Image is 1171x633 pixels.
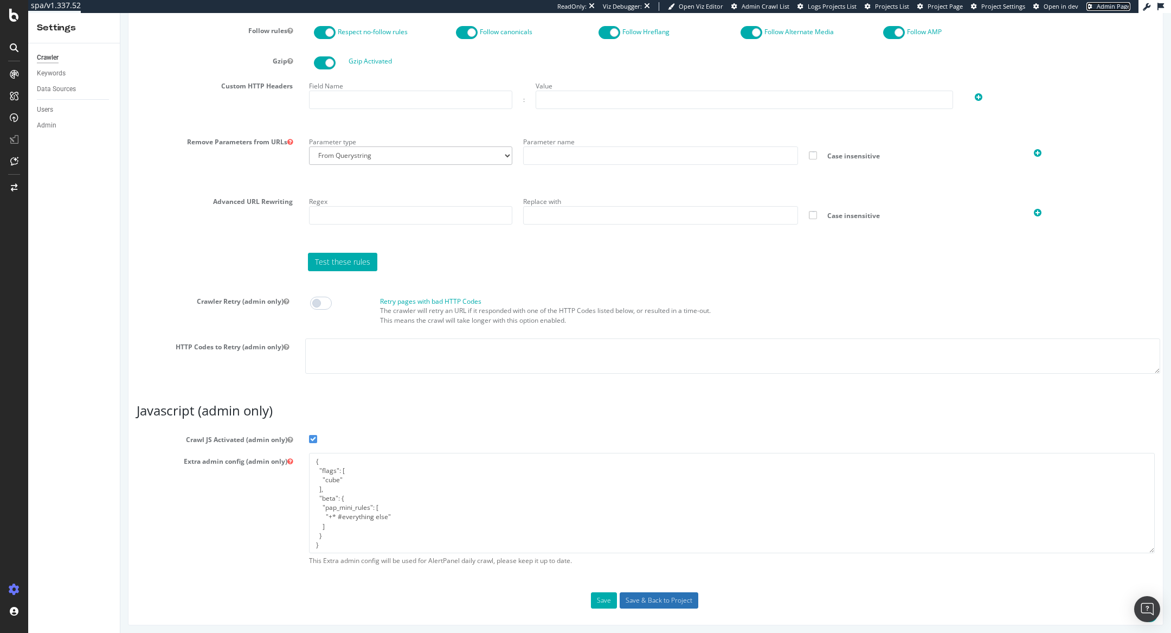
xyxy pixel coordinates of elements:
div: Crawler [37,52,59,63]
a: Project Page [917,2,963,11]
div: : [403,82,404,91]
span: Project Page [928,2,963,10]
a: Admin [37,120,112,131]
label: Extra admin config (admin only) [8,440,181,453]
label: Parameter name [403,120,454,133]
a: Project Settings [971,2,1025,11]
button: HTTP Codes to Retry (admin only) [163,329,169,338]
a: Keywords [37,68,112,79]
a: Admin Crawl List [731,2,789,11]
span: Admin Crawl List [742,2,789,10]
a: Projects List [865,2,909,11]
span: Crawl JS Activated (admin only) [8,422,181,431]
label: Regex [189,180,207,193]
span: Open Viz Editor [679,2,723,10]
a: Users [37,104,112,116]
label: Parameter type [189,120,236,133]
label: Gzip Activated [228,43,272,53]
div: Open Intercom Messenger [1134,596,1160,622]
a: Open in dev [1033,2,1078,11]
div: Viz Debugger: [603,2,642,11]
span: Admin Page [1097,2,1130,10]
span: Logs Projects List [808,2,857,10]
div: Data Sources [37,84,76,95]
div: Users [37,104,53,116]
label: Value [415,65,432,78]
label: Follow Hreflang [502,14,549,23]
label: Remove Parameters from URLs [8,120,181,133]
span: Project Settings [981,2,1025,10]
span: Case insensitive [699,198,882,207]
a: Open Viz Editor [668,2,723,11]
a: Logs Projects List [797,2,857,11]
label: Gzip [8,40,181,53]
button: Crawler Retry (admin only) [163,284,169,293]
input: Save & Back to Project [499,579,578,596]
label: Custom HTTP Headers [8,65,181,78]
label: Retry pages with bad HTTP Codes [260,284,361,293]
span: Case insensitive [699,138,882,148]
label: Crawler Retry (admin only) [3,280,177,293]
button: Gzip [167,43,172,53]
a: Data Sources [37,84,112,95]
label: HTTP Codes to Retry (admin only) [3,325,177,338]
label: Follow AMP [787,14,821,23]
div: Settings [37,22,111,34]
label: Follow canonicals [359,14,412,23]
label: Advanced URL Rewriting [8,180,181,193]
a: Test these rules [188,240,257,258]
h3: Javascript (admin only) [16,391,1034,405]
button: Crawl JS Activated (admin only) [167,422,172,431]
a: Admin Page [1086,2,1130,11]
label: Respect no-follow rules [217,14,287,23]
p: The crawler will retry an URL if it responded with one of the HTTP Codes listed below, or resulte... [260,293,1040,311]
a: Crawler [37,52,112,63]
label: Field Name [189,65,223,78]
div: ReadOnly: [557,2,587,11]
span: Projects List [875,2,909,10]
button: Follow rules [167,13,172,22]
label: Follow Alternate Media [644,14,713,23]
button: Save [471,579,497,596]
span: This Extra admin config will be used for AlertPanel daily crawl, please keep it up to date. [189,543,1034,552]
span: Open in dev [1044,2,1078,10]
div: Keywords [37,68,66,79]
div: Admin [37,120,56,131]
label: Follow rules [8,9,181,22]
label: Replace with [403,180,441,193]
